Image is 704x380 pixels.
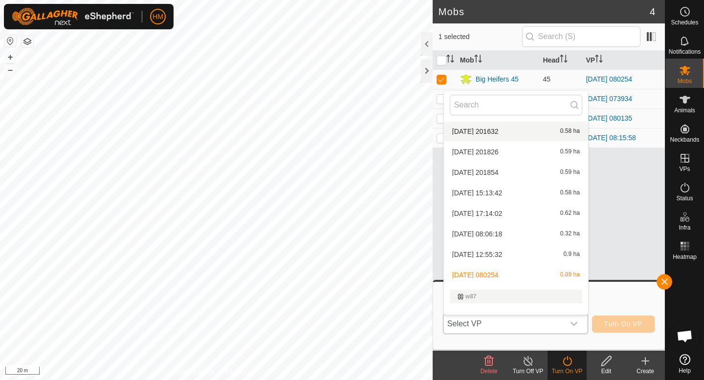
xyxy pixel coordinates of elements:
th: Mob [456,51,539,70]
div: w87 [458,294,574,299]
span: Schedules [671,20,698,25]
div: Create [626,367,665,376]
span: [DATE] 201854 [452,169,499,176]
span: 0.32 ha [560,231,580,237]
button: Turn On VP [592,316,655,333]
span: HM [153,12,163,22]
li: 2025-10-03 12:55:32 [444,245,588,264]
span: 1 selected [439,32,522,42]
div: Turn Off VP [508,367,548,376]
p-sorticon: Activate to sort [595,56,603,64]
a: Help [665,350,704,378]
li: 2025-10-02 17:14:02 [444,204,588,223]
span: Status [676,195,693,201]
span: 0.62 ha [560,210,580,217]
a: [DATE] 073934 [586,95,632,103]
th: Head [539,51,582,70]
span: [DATE] 080254 [452,272,499,278]
div: dropdown trigger [564,314,584,334]
span: [DATE] 08:06:18 [452,231,502,237]
button: + [4,51,16,63]
span: Mobs [678,78,692,84]
span: 0.58 ha [560,128,580,135]
li: 2025-10-04 080254 [444,265,588,285]
span: Animals [674,107,695,113]
button: – [4,64,16,76]
span: 0.59 ha [560,148,580,155]
p-sorticon: Activate to sort [474,56,482,64]
span: [DATE] 12:55:32 [452,251,502,258]
li: 2025-09-29 063005 [444,308,588,328]
a: [DATE] 080254 [586,75,632,83]
span: 45 [543,75,550,83]
span: [DATE] 15:13:42 [452,190,502,196]
li: 2025-10-03 08:06:18 [444,224,588,244]
th: VP [582,51,665,70]
span: Heatmap [673,254,697,260]
span: [DATE] 17:14:02 [452,210,502,217]
span: 0.58 ha [560,190,580,196]
a: [DATE] 080135 [586,114,632,122]
button: Map Layers [22,36,33,47]
div: Edit [587,367,626,376]
span: Select VP [443,314,564,334]
li: 2025-09-29 201854 [444,163,588,182]
span: 0.9 ha [563,251,579,258]
input: Search [450,95,582,115]
div: Open chat [670,321,700,351]
span: 0.59 ha [560,169,580,176]
span: Notifications [669,49,701,55]
span: Neckbands [670,137,699,143]
div: Big Heifers 45 [476,74,519,84]
span: 0.89 ha [560,272,580,278]
p-sorticon: Activate to sort [560,56,568,64]
a: Contact Us [226,367,255,376]
span: 4 [650,4,655,19]
a: [DATE] 08:15:58 [586,134,636,142]
input: Search (S) [522,26,640,47]
span: [DATE] 201632 [452,128,499,135]
span: Help [679,368,691,374]
div: Turn On VP [548,367,587,376]
h2: Mobs [439,6,650,18]
span: Turn On VP [604,320,642,328]
button: Reset Map [4,35,16,47]
img: Gallagher Logo [12,8,134,25]
li: 2025-10-01 15:13:42 [444,183,588,203]
span: VPs [679,166,690,172]
li: 2025-09-29 201826 [444,142,588,162]
p-sorticon: Activate to sort [446,56,454,64]
span: [DATE] 201826 [452,148,499,155]
a: Privacy Policy [177,367,214,376]
span: Infra [679,225,690,231]
li: 2025-09-29 201632 [444,122,588,141]
span: Delete [481,368,498,375]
